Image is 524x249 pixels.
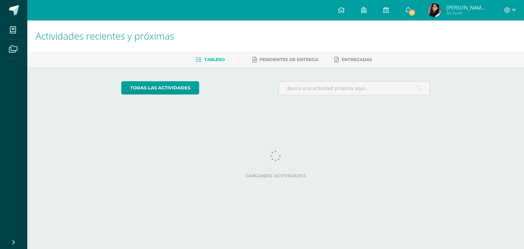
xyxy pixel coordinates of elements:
[334,54,372,65] a: Entregadas
[196,54,225,65] a: Tablero
[252,54,318,65] a: Pendientes de entrega
[121,173,430,178] label: Cargando actividades
[36,29,174,42] span: Actividades recientes y próximas
[342,57,372,62] span: Entregadas
[260,57,318,62] span: Pendientes de entrega
[446,4,487,11] span: [PERSON_NAME] de los Angeles
[428,3,441,17] img: 62dd456a4c999dad95d6d9c500f77ad2.png
[279,82,430,95] input: Busca una actividad próxima aquí...
[121,81,199,94] a: todas las Actividades
[204,57,225,62] span: Tablero
[408,9,416,16] span: 1
[446,10,487,16] span: Mi Perfil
